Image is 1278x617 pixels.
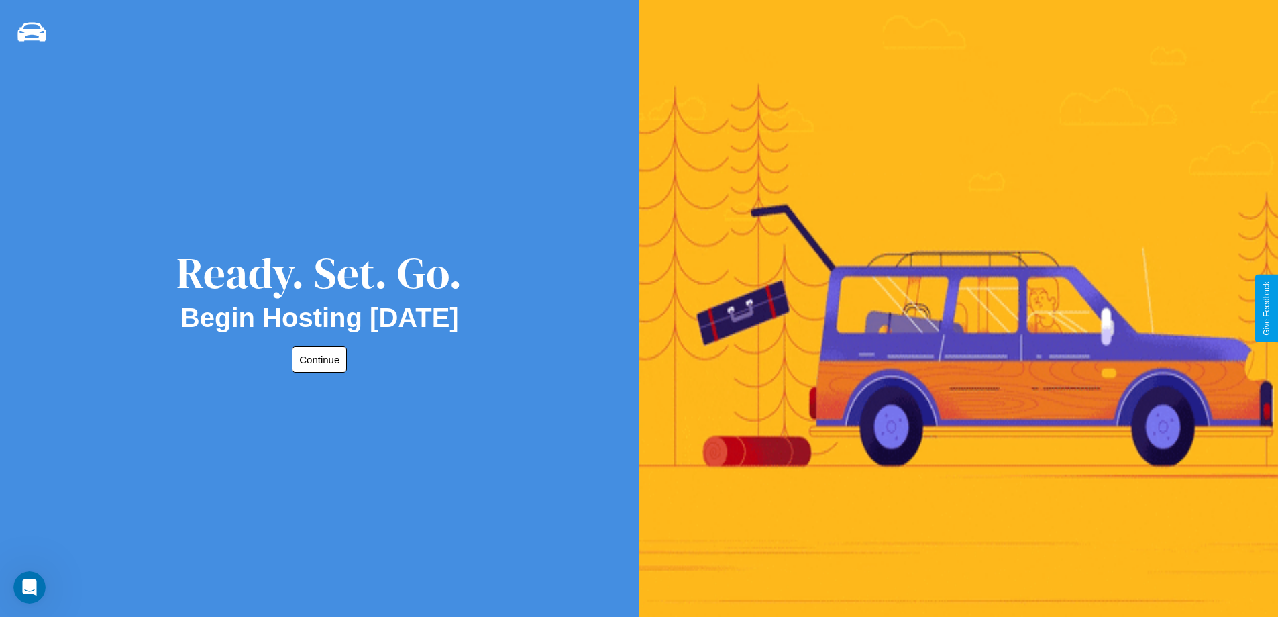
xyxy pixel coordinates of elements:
[292,346,347,373] button: Continue
[1262,281,1271,336] div: Give Feedback
[180,303,459,333] h2: Begin Hosting [DATE]
[176,243,462,303] div: Ready. Set. Go.
[13,571,46,604] iframe: Intercom live chat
